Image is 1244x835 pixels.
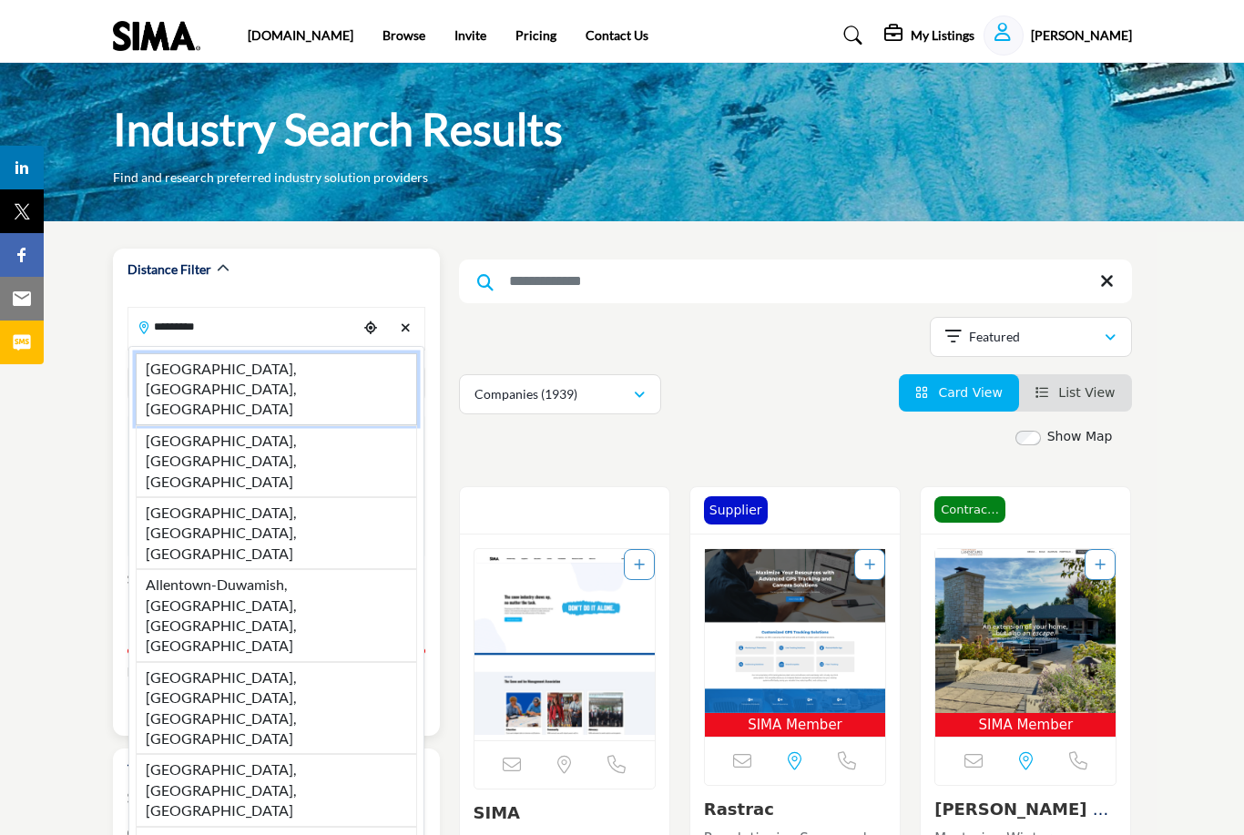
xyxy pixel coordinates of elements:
[1031,26,1132,45] h5: [PERSON_NAME]
[136,569,417,662] li: Allentown-Duwamish, [GEOGRAPHIC_DATA], [GEOGRAPHIC_DATA], [GEOGRAPHIC_DATA]
[935,549,1116,713] img: Tentinger Landscapes Inc
[899,374,1019,412] li: Card View
[864,557,875,572] a: Add To List
[136,754,417,826] li: [GEOGRAPHIC_DATA], [GEOGRAPHIC_DATA], [GEOGRAPHIC_DATA]
[128,309,358,344] input: Search Location
[127,789,229,810] label: SIMA Members
[136,353,417,425] li: [GEOGRAPHIC_DATA], [GEOGRAPHIC_DATA], [GEOGRAPHIC_DATA]
[127,663,150,682] span: N/A
[474,549,655,740] img: SIMA
[127,760,154,779] h2: Type
[127,708,425,727] a: Collapse ▲
[709,501,762,520] p: Supplier
[705,549,885,738] a: Open Listing in new tab
[984,15,1024,56] button: Show hide supplier dropdown
[136,425,417,497] li: [GEOGRAPHIC_DATA], [GEOGRAPHIC_DATA], [GEOGRAPHIC_DATA]
[634,557,645,572] a: Add To List
[934,799,1117,820] h3: Tentinger Landscapes Inc
[1047,427,1113,446] label: Show Map
[930,317,1132,357] button: Featured
[113,101,563,158] h1: Industry Search Results
[393,309,419,348] div: Clear search location
[1095,557,1106,572] a: Add To List
[248,27,353,43] a: [DOMAIN_NAME]
[113,168,428,187] p: Find and research preferred industry solution providers
[704,799,886,820] h3: Rastrac
[113,21,209,51] img: Site Logo
[705,549,885,713] img: Rastrac
[586,27,648,43] a: Contact Us
[515,27,556,43] a: Pricing
[127,260,211,279] h2: Distance Filter
[474,803,521,822] a: SIMA
[136,662,417,755] li: [GEOGRAPHIC_DATA], [GEOGRAPHIC_DATA], [GEOGRAPHIC_DATA], [GEOGRAPHIC_DATA]
[709,715,882,736] span: SIMA Member
[884,25,974,46] div: My Listings
[934,496,1005,524] span: Contractor
[969,328,1020,346] p: Featured
[1019,374,1132,412] li: List View
[459,260,1132,303] input: Search Keyword
[382,27,425,43] a: Browse
[935,549,1116,738] a: Open Listing in new tab
[704,799,774,819] a: Rastrac
[474,385,577,403] p: Companies (1939)
[136,497,417,569] li: [GEOGRAPHIC_DATA], [GEOGRAPHIC_DATA], [GEOGRAPHIC_DATA]
[911,27,974,44] h5: My Listings
[826,21,874,50] a: Search
[1035,385,1116,400] a: View List
[939,715,1112,736] span: SIMA Member
[454,27,486,43] a: Invite
[127,570,425,589] div: Search within:
[938,385,1002,400] span: Card View
[357,309,383,348] div: Choose your current location
[915,385,1003,400] a: View Card
[474,549,655,740] a: Open Listing in new tab
[474,803,656,823] h3: SIMA
[459,374,661,414] button: Companies (1939)
[1058,385,1115,400] span: List View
